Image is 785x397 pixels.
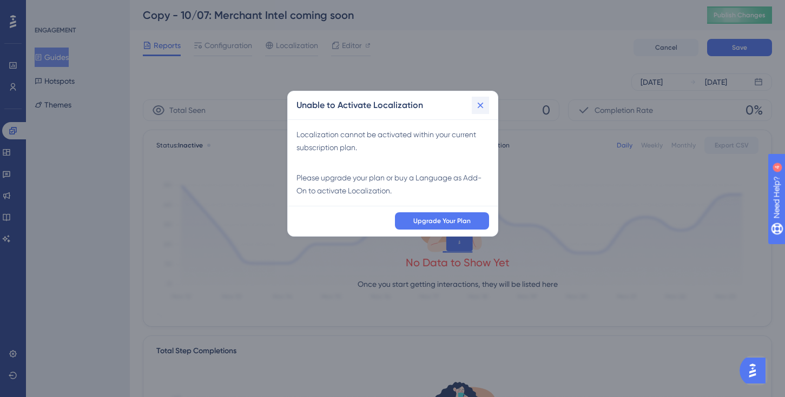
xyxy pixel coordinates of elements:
span: Need Help? [25,3,68,16]
span: Upgrade Your Plan [413,217,471,225]
div: Localization cannot be activated within your current subscription plan. [296,128,489,154]
div: 4 [75,5,78,14]
h2: Unable to Activate Localization [296,99,423,112]
div: Please upgrade your plan or buy a Language as Add-On to activate Localization. [296,171,489,197]
iframe: UserGuiding AI Assistant Launcher [740,354,772,387]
